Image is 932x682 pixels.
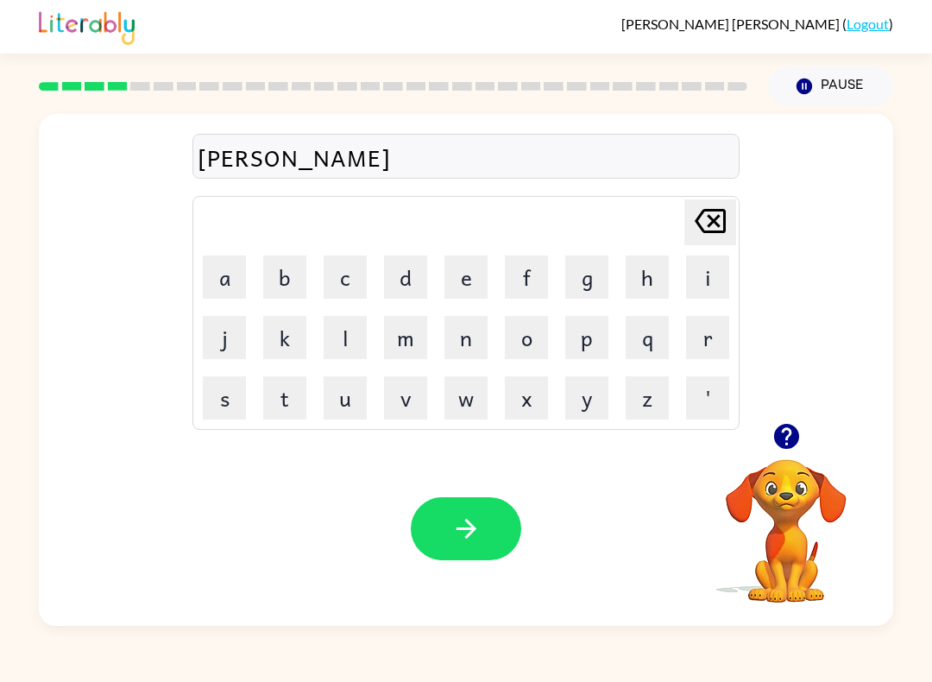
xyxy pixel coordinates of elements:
button: n [444,316,488,359]
span: [PERSON_NAME] [PERSON_NAME] [621,16,842,32]
button: u [324,376,367,420]
button: q [626,316,669,359]
button: l [324,316,367,359]
button: v [384,376,427,420]
img: Literably [39,7,135,45]
button: a [203,256,246,299]
div: [PERSON_NAME] [198,139,734,175]
button: g [565,256,608,299]
button: p [565,316,608,359]
button: o [505,316,548,359]
button: f [505,256,548,299]
button: e [444,256,488,299]
button: z [626,376,669,420]
div: ( ) [621,16,893,32]
button: m [384,316,427,359]
button: t [263,376,306,420]
button: k [263,316,306,359]
button: h [626,256,669,299]
button: ' [686,376,729,420]
button: j [203,316,246,359]
button: c [324,256,367,299]
button: r [686,316,729,359]
button: w [444,376,488,420]
button: b [263,256,306,299]
a: Logout [847,16,889,32]
video: Your browser must support playing .mp4 files to use Literably. Please try using another browser. [700,433,872,605]
button: x [505,376,548,420]
button: s [203,376,246,420]
button: i [686,256,729,299]
button: y [565,376,608,420]
button: d [384,256,427,299]
button: Pause [768,66,893,106]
